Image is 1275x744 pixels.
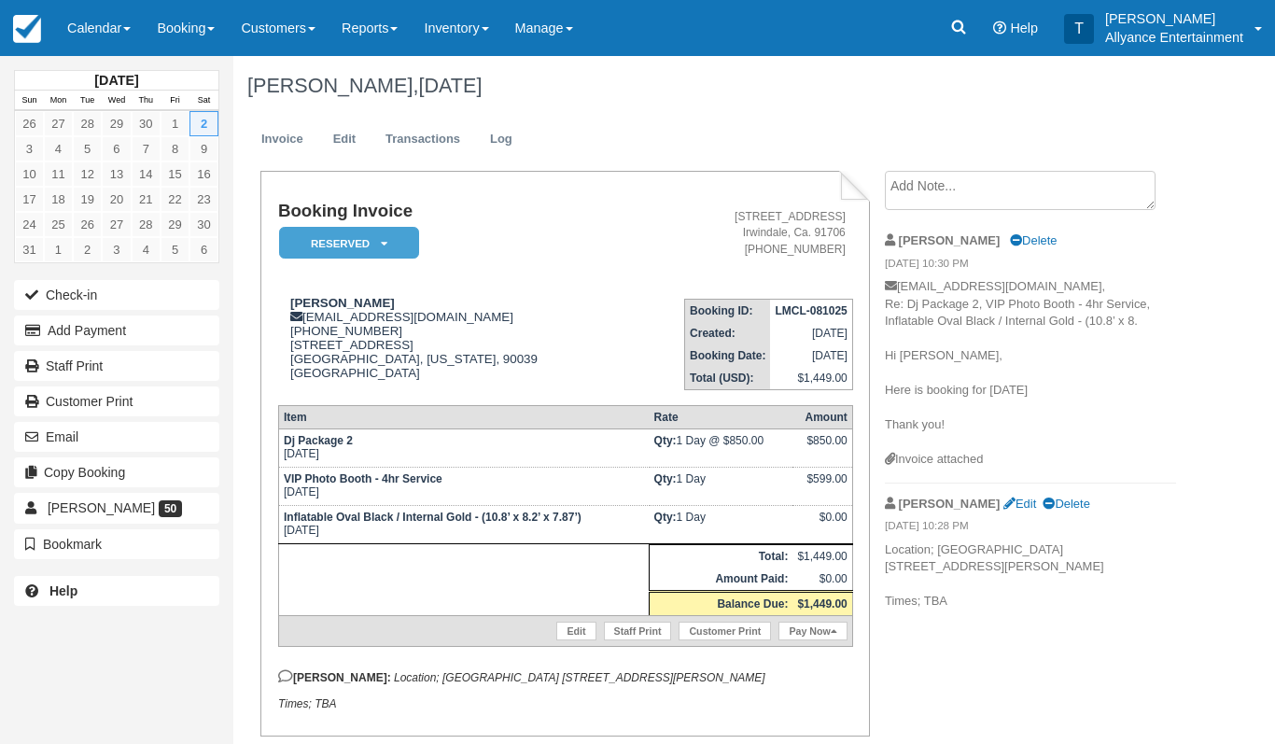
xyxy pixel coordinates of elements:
a: 6 [102,136,131,161]
a: 26 [15,111,44,136]
span: Help [1010,21,1038,35]
div: $0.00 [797,511,847,539]
button: Add Payment [14,316,219,345]
a: 2 [73,237,102,262]
a: Staff Print [604,622,672,640]
a: Edit [556,622,595,640]
button: Copy Booking [14,457,219,487]
td: 1 Day @ $850.00 [650,428,793,467]
h1: Booking Invoice [278,202,626,221]
a: 3 [15,136,44,161]
div: $850.00 [797,434,847,462]
p: Location; [GEOGRAPHIC_DATA] [STREET_ADDRESS][PERSON_NAME] Times; TBA [885,541,1176,611]
a: 5 [161,237,189,262]
td: 1 Day [650,467,793,505]
a: 28 [132,212,161,237]
a: 27 [102,212,131,237]
a: 12 [73,161,102,187]
strong: $1,449.00 [797,597,847,611]
span: [PERSON_NAME] [48,500,155,515]
a: Reserved [278,226,413,260]
a: Delete [1043,497,1089,511]
button: Bookmark [14,529,219,559]
strong: Dj Package 2 [284,434,353,447]
th: Amount Paid: [650,568,793,592]
th: Amount [792,405,852,428]
strong: [PERSON_NAME] [899,233,1001,247]
strong: Qty [654,511,677,524]
a: Invoice [247,121,317,158]
a: Customer Print [679,622,771,640]
td: 1 Day [650,505,793,543]
td: [DATE] [278,428,649,467]
a: 13 [102,161,131,187]
address: [STREET_ADDRESS] Irwindale, Ca. 91706 [PHONE_NUMBER] [634,209,846,257]
a: 14 [132,161,161,187]
a: 28 [73,111,102,136]
a: 18 [44,187,73,212]
td: $1,449.00 [792,544,852,568]
th: Tue [73,91,102,111]
th: Thu [132,91,161,111]
b: Help [49,583,77,598]
span: 50 [159,500,182,517]
a: 8 [161,136,189,161]
td: $0.00 [792,568,852,592]
span: [DATE] [418,74,482,97]
strong: [PERSON_NAME]: [278,671,391,684]
a: Help [14,576,219,606]
button: Check-in [14,280,219,310]
a: 3 [102,237,131,262]
a: [PERSON_NAME] 50 [14,493,219,523]
h1: [PERSON_NAME], [247,75,1176,97]
a: 19 [73,187,102,212]
strong: Qty [654,472,677,485]
th: Total (USD): [685,367,771,390]
em: Location; [GEOGRAPHIC_DATA] [STREET_ADDRESS][PERSON_NAME] Times; TBA [278,671,765,710]
th: Item [278,405,649,428]
p: [PERSON_NAME] [1105,9,1243,28]
p: Allyance Entertainment [1105,28,1243,47]
strong: Qty [654,434,677,447]
td: [DATE] [770,344,852,367]
a: Delete [1010,233,1057,247]
a: 9 [189,136,218,161]
strong: [PERSON_NAME] [290,296,395,310]
a: 2 [189,111,218,136]
a: 17 [15,187,44,212]
div: [EMAIL_ADDRESS][DOMAIN_NAME] [PHONE_NUMBER] [STREET_ADDRESS] [GEOGRAPHIC_DATA], [US_STATE], 90039... [278,296,626,380]
em: [DATE] 10:30 PM [885,256,1176,276]
i: Help [993,21,1006,35]
p: [EMAIL_ADDRESS][DOMAIN_NAME], Re: Dj Package 2, VIP Photo Booth - 4hr Service, Inflatable Oval Bl... [885,278,1176,451]
a: 25 [44,212,73,237]
a: 23 [189,187,218,212]
a: 16 [189,161,218,187]
a: 29 [102,111,131,136]
td: [DATE] [770,322,852,344]
td: [DATE] [278,505,649,543]
a: 21 [132,187,161,212]
a: 6 [189,237,218,262]
th: Created: [685,322,771,344]
th: Sun [15,91,44,111]
a: 1 [161,111,189,136]
th: Total: [650,544,793,568]
a: Customer Print [14,386,219,416]
div: T [1064,14,1094,44]
img: checkfront-main-nav-mini-logo.png [13,15,41,43]
a: 4 [132,237,161,262]
a: 22 [161,187,189,212]
strong: [DATE] [94,73,138,88]
th: Booking Date: [685,344,771,367]
em: [DATE] 10:28 PM [885,518,1176,539]
a: Transactions [371,121,474,158]
a: Pay Now [778,622,847,640]
a: 30 [189,212,218,237]
a: 15 [161,161,189,187]
a: 1 [44,237,73,262]
em: Reserved [279,227,419,260]
a: 29 [161,212,189,237]
a: 11 [44,161,73,187]
th: Booking ID: [685,299,771,322]
a: 24 [15,212,44,237]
